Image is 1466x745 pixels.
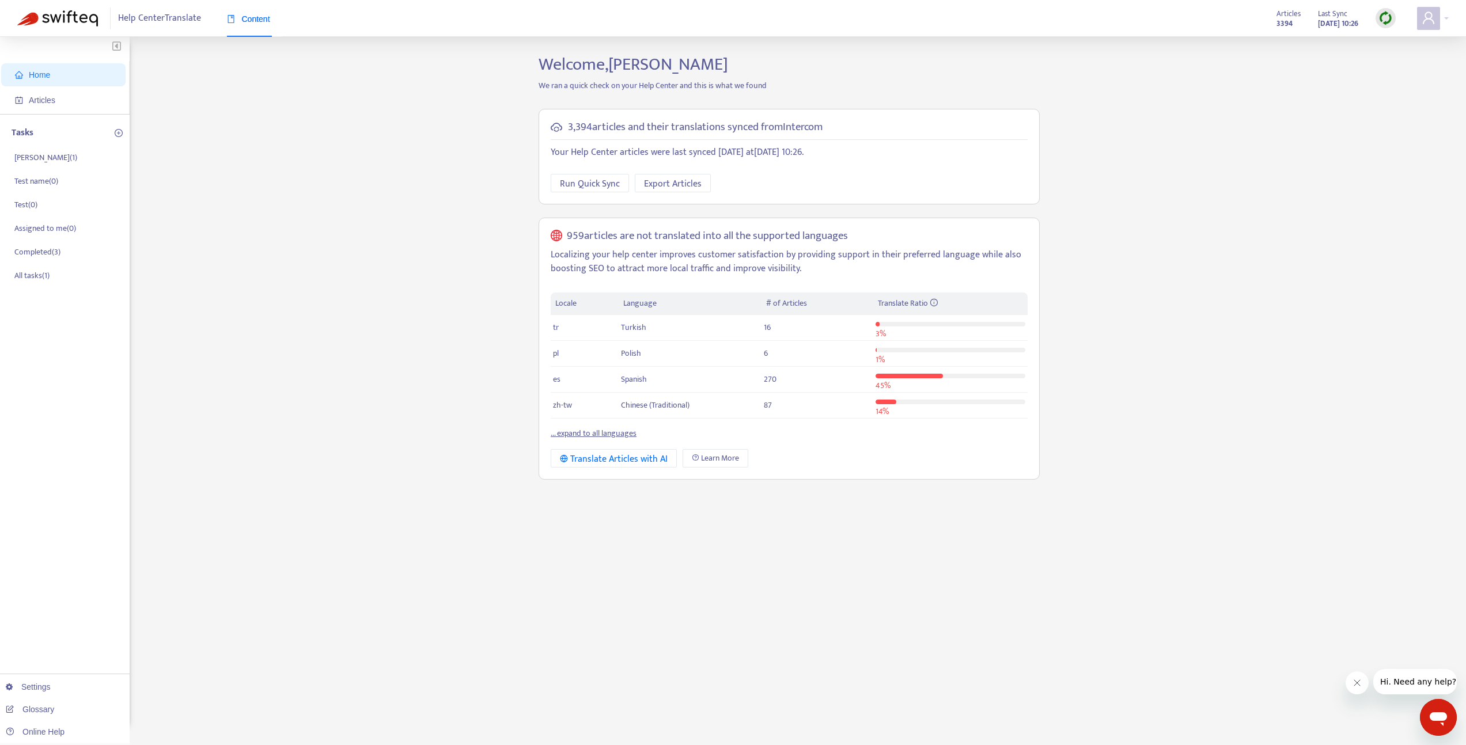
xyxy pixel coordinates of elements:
iframe: Close message [1346,671,1369,694]
h5: 959 articles are not translated into all the supported languages [567,230,848,243]
span: Articles [29,96,55,105]
span: es [553,372,560,386]
p: Test ( 0 ) [14,199,37,211]
a: Online Help [6,727,65,736]
img: Swifteq [17,10,98,26]
span: Articles [1276,7,1301,20]
img: sync.dc5367851b00ba804db3.png [1378,11,1393,25]
iframe: Message from company [1373,669,1457,694]
span: Export Articles [644,177,702,191]
span: global [551,230,562,243]
span: tr [553,321,559,334]
p: We ran a quick check on your Help Center and this is what we found [530,79,1048,92]
span: pl [553,347,559,360]
button: Run Quick Sync [551,174,629,192]
iframe: Button to launch messaging window [1420,699,1457,736]
span: user [1422,11,1435,25]
th: Language [619,292,762,315]
p: [PERSON_NAME] ( 1 ) [14,151,77,164]
a: Learn More [683,449,748,467]
span: zh-tw [553,398,572,412]
span: 1 % [876,353,885,366]
span: 3 % [876,327,886,340]
p: Tasks [12,126,33,140]
div: Translate Ratio [878,297,1023,310]
div: Translate Articles with AI [560,452,668,466]
strong: 3394 [1276,17,1293,30]
span: Polish [621,347,641,360]
p: Your Help Center articles were last synced [DATE] at [DATE] 10:26 . [551,146,1028,159]
span: 16 [764,321,771,334]
span: Learn More [701,452,739,465]
p: Test name ( 0 ) [14,175,58,187]
span: cloud-sync [551,121,562,133]
span: Spanish [621,372,647,386]
p: Assigned to me ( 0 ) [14,222,76,234]
h5: 3,394 articles and their translations synced from Intercom [568,121,823,134]
span: 87 [764,398,772,412]
p: Completed ( 3 ) [14,246,60,258]
button: Export Articles [635,174,711,192]
a: Glossary [6,705,54,714]
th: # of Articles [762,292,873,315]
span: 14 % [876,405,889,418]
span: 6 [764,347,768,360]
span: Last Sync [1318,7,1347,20]
span: Run Quick Sync [560,177,620,191]
span: Home [29,70,50,79]
button: Translate Articles with AI [551,449,677,467]
a: ... expand to all languages [551,427,637,440]
span: Turkish [621,321,646,334]
span: plus-circle [115,129,123,137]
span: Chinese (Traditional) [621,398,690,412]
p: All tasks ( 1 ) [14,269,50,282]
span: Content [227,14,270,24]
strong: [DATE] 10:26 [1318,17,1358,30]
th: Locale [551,292,619,315]
span: Welcome, [PERSON_NAME] [539,50,728,79]
span: home [15,71,23,79]
span: account-book [15,96,23,104]
span: 45 % [876,379,891,392]
p: Localizing your help center improves customer satisfaction by providing support in their preferre... [551,248,1028,276]
span: 270 [764,372,776,386]
span: Help Center Translate [118,7,201,29]
a: Settings [6,682,51,691]
span: book [227,15,235,23]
